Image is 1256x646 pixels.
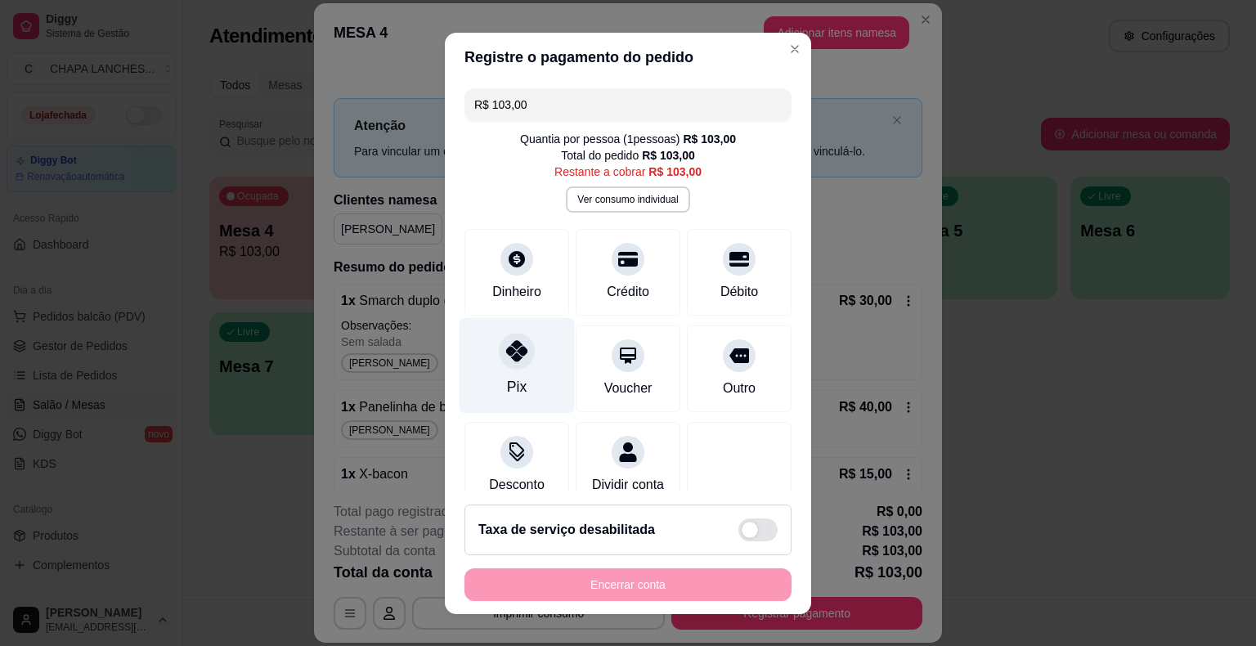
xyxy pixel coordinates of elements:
div: Dinheiro [492,282,541,302]
div: Quantia por pessoa ( 1 pessoas) [520,131,736,147]
div: R$ 103,00 [642,147,695,164]
div: Desconto [489,475,545,495]
input: Ex.: hambúrguer de cordeiro [474,88,782,121]
div: Crédito [607,282,649,302]
div: Outro [723,379,756,398]
h2: Taxa de serviço desabilitada [478,520,655,540]
div: Voucher [604,379,653,398]
div: R$ 103,00 [683,131,736,147]
button: Close [782,36,808,62]
header: Registre o pagamento do pedido [445,33,811,82]
div: Débito [720,282,758,302]
div: Pix [507,376,527,397]
div: R$ 103,00 [648,164,702,180]
div: Restante a cobrar [554,164,702,180]
div: Total do pedido [561,147,695,164]
button: Ver consumo individual [566,186,689,213]
div: Dividir conta [592,475,664,495]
